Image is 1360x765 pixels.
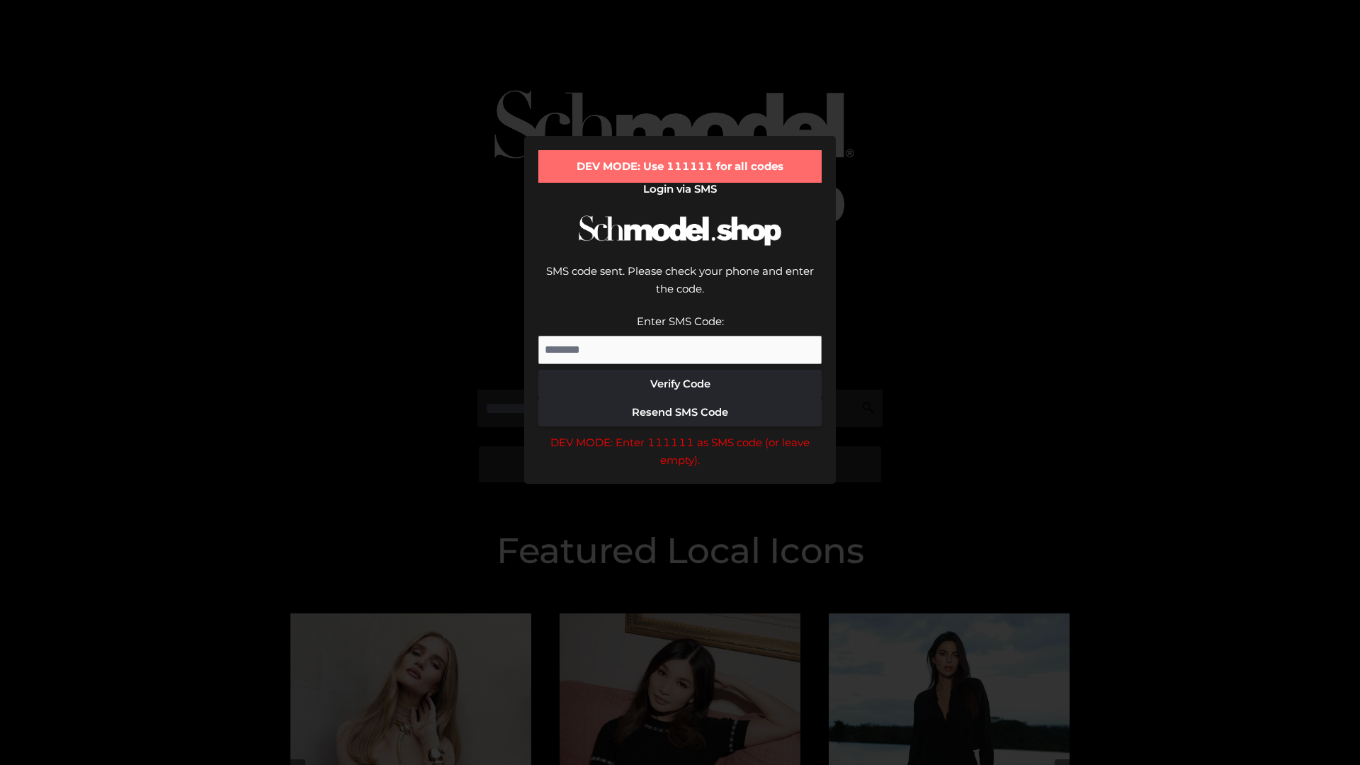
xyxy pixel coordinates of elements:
[538,183,822,195] h2: Login via SMS
[538,398,822,426] button: Resend SMS Code
[538,370,822,398] button: Verify Code
[637,314,724,328] label: Enter SMS Code:
[574,203,786,259] img: Schmodel Logo
[538,262,822,312] div: SMS code sent. Please check your phone and enter the code.
[538,433,822,470] div: DEV MODE: Enter 111111 as SMS code (or leave empty).
[538,150,822,183] div: DEV MODE: Use 111111 for all codes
